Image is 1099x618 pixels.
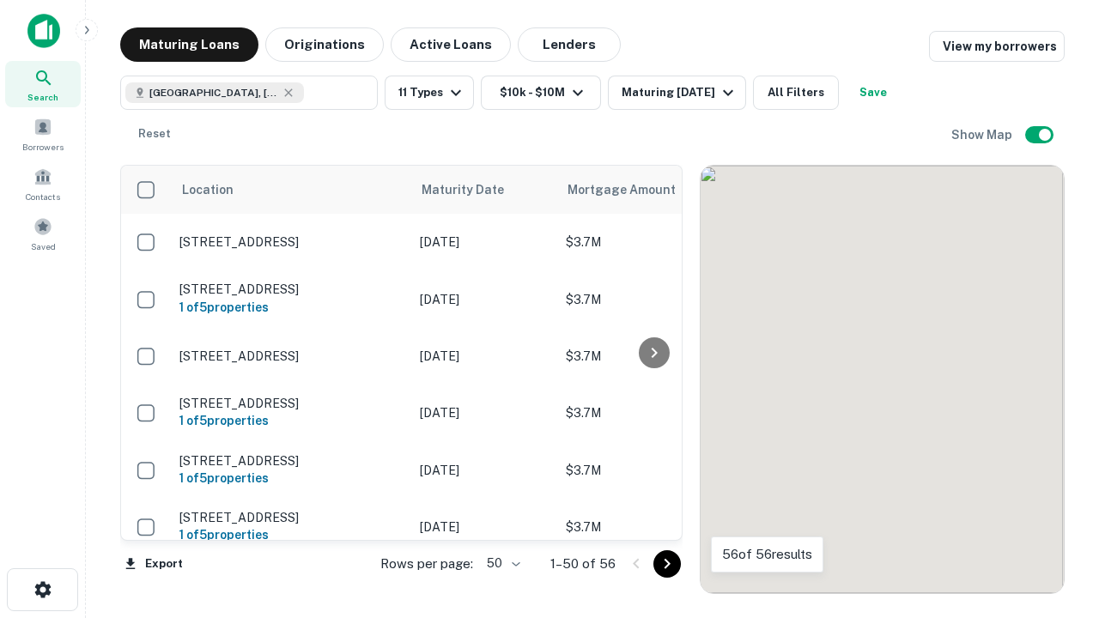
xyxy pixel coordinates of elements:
[420,403,549,422] p: [DATE]
[179,469,403,488] h6: 1 of 5 properties
[422,179,526,200] span: Maturity Date
[1013,481,1099,563] iframe: Chat Widget
[380,554,473,574] p: Rows per page:
[179,411,403,430] h6: 1 of 5 properties
[420,518,549,536] p: [DATE]
[5,210,81,257] a: Saved
[391,27,511,62] button: Active Loans
[385,76,474,110] button: 11 Types
[653,550,681,578] button: Go to next page
[420,347,549,366] p: [DATE]
[566,461,738,480] p: $3.7M
[608,76,746,110] button: Maturing [DATE]
[846,76,901,110] button: Save your search to get updates of matches that match your search criteria.
[701,166,1064,593] div: 0 0
[420,290,549,309] p: [DATE]
[411,166,557,214] th: Maturity Date
[181,179,234,200] span: Location
[566,518,738,536] p: $3.7M
[481,76,601,110] button: $10k - $10M
[753,76,839,110] button: All Filters
[179,282,403,297] p: [STREET_ADDRESS]
[26,190,60,203] span: Contacts
[179,453,403,469] p: [STREET_ADDRESS]
[480,551,523,576] div: 50
[22,140,64,154] span: Borrowers
[566,347,738,366] p: $3.7M
[518,27,621,62] button: Lenders
[420,233,549,251] p: [DATE]
[179,510,403,525] p: [STREET_ADDRESS]
[120,27,258,62] button: Maturing Loans
[420,461,549,480] p: [DATE]
[179,298,403,317] h6: 1 of 5 properties
[566,403,738,422] p: $3.7M
[566,290,738,309] p: $3.7M
[31,239,56,253] span: Saved
[951,125,1015,144] h6: Show Map
[27,14,60,48] img: capitalize-icon.png
[127,117,182,151] button: Reset
[5,61,81,107] a: Search
[622,82,738,103] div: Maturing [DATE]
[550,554,616,574] p: 1–50 of 56
[27,90,58,104] span: Search
[265,27,384,62] button: Originations
[179,234,403,250] p: [STREET_ADDRESS]
[722,544,812,565] p: 56 of 56 results
[179,525,403,544] h6: 1 of 5 properties
[5,161,81,207] a: Contacts
[566,233,738,251] p: $3.7M
[149,85,278,100] span: [GEOGRAPHIC_DATA], [GEOGRAPHIC_DATA]
[179,348,403,364] p: [STREET_ADDRESS]
[171,166,411,214] th: Location
[5,111,81,157] a: Borrowers
[179,396,403,411] p: [STREET_ADDRESS]
[568,179,698,200] span: Mortgage Amount
[929,31,1065,62] a: View my borrowers
[120,551,187,577] button: Export
[557,166,746,214] th: Mortgage Amount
